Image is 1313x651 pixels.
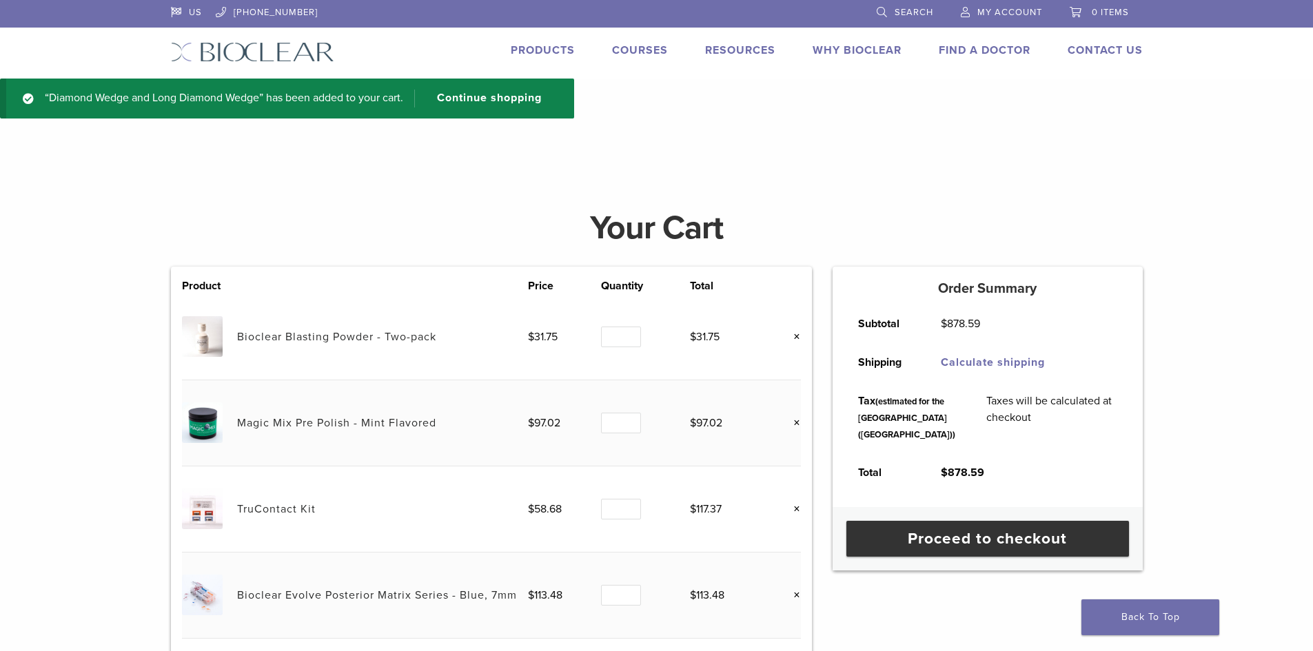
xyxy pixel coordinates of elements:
[1081,599,1219,635] a: Back To Top
[690,330,696,344] span: $
[813,43,902,57] a: Why Bioclear
[941,317,947,331] span: $
[528,330,558,344] bdi: 31.75
[528,588,534,602] span: $
[690,588,724,602] bdi: 113.48
[414,90,552,107] a: Continue shopping
[528,416,534,430] span: $
[182,575,223,615] img: Bioclear Evolve Posterior Matrix Series - Blue, 7mm
[977,7,1042,18] span: My Account
[843,343,926,382] th: Shipping
[237,330,436,344] a: Bioclear Blasting Powder - Two-pack
[833,280,1143,297] h5: Order Summary
[846,521,1129,557] a: Proceed to checkout
[690,330,720,344] bdi: 31.75
[843,304,926,343] th: Subtotal
[941,466,984,479] bdi: 878.59
[612,43,668,57] a: Courses
[690,502,722,516] bdi: 117.37
[237,588,517,602] a: Bioclear Evolve Posterior Matrix Series - Blue, 7mm
[783,328,801,346] a: Remove this item
[528,588,562,602] bdi: 113.48
[690,278,763,294] th: Total
[182,402,223,443] img: Magic Mix Pre Polish - Mint Flavored
[528,502,534,516] span: $
[1068,43,1143,57] a: Contact Us
[895,7,933,18] span: Search
[783,586,801,604] a: Remove this item
[511,43,575,57] a: Products
[843,453,926,492] th: Total
[528,330,534,344] span: $
[601,278,690,294] th: Quantity
[783,414,801,432] a: Remove this item
[705,43,775,57] a: Resources
[939,43,1030,57] a: Find A Doctor
[843,382,971,453] th: Tax
[971,382,1132,453] td: Taxes will be calculated at checkout
[941,466,948,479] span: $
[182,488,223,529] img: TruContact Kit
[858,396,955,440] small: (estimated for the [GEOGRAPHIC_DATA] ([GEOGRAPHIC_DATA]))
[171,42,334,62] img: Bioclear
[941,355,1045,369] a: Calculate shipping
[182,278,237,294] th: Product
[783,500,801,518] a: Remove this item
[528,278,601,294] th: Price
[1092,7,1129,18] span: 0 items
[690,502,696,516] span: $
[528,416,560,430] bdi: 97.02
[161,211,1153,245] h1: Your Cart
[237,502,316,516] a: TruContact Kit
[237,416,436,430] a: Magic Mix Pre Polish - Mint Flavored
[690,416,696,430] span: $
[941,317,980,331] bdi: 878.59
[182,316,223,357] img: Bioclear Blasting Powder - Two-pack
[690,416,722,430] bdi: 97.02
[528,502,562,516] bdi: 58.68
[690,588,696,602] span: $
